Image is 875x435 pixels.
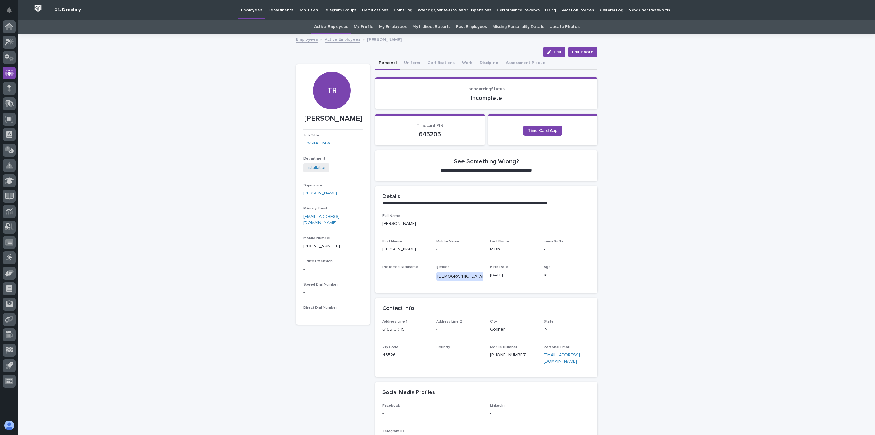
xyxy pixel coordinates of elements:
[306,165,327,171] a: Installation
[303,289,363,296] p: -
[544,246,590,253] p: -
[436,326,483,333] p: -
[382,265,418,269] span: Preferred Nickname
[456,20,487,34] a: Past Employees
[382,94,590,102] p: Incomplete
[303,140,330,147] a: On-Site Crew
[303,283,338,287] span: Speed Dial Number
[490,345,517,349] span: Mobile Number
[303,184,322,187] span: Supervisor
[436,352,483,358] p: -
[436,246,483,253] p: -
[303,134,319,137] span: Job Title
[544,265,551,269] span: Age
[3,4,16,17] button: Notifications
[544,345,570,349] span: Personal Email
[476,57,502,70] button: Discipline
[382,214,400,218] span: Full Name
[303,157,325,161] span: Department
[468,87,505,91] span: onboardingStatus
[382,345,398,349] span: Zip Code
[325,35,360,43] a: Active Employees
[367,36,402,43] p: [PERSON_NAME]
[382,193,400,200] h2: Details
[572,49,593,55] span: Edit Photo
[382,389,435,396] h2: Social Media Profiles
[382,352,429,358] p: 46526
[523,126,562,136] a: Time Card App
[544,272,590,278] p: 18
[303,114,363,123] p: [PERSON_NAME]
[296,35,318,43] a: Employees
[54,7,81,13] h2: 04. Directory
[379,20,407,34] a: My Employees
[382,320,407,323] span: Address Line 1
[490,353,527,357] a: [PHONE_NUMBER]
[458,57,476,70] button: Work
[382,410,483,417] p: -
[490,404,505,408] span: LinkedIn
[303,306,337,310] span: Direct Dial Number
[375,57,400,70] button: Personal
[528,128,557,133] span: Time Card App
[303,214,340,225] a: [EMAIL_ADDRESS][DOMAIN_NAME]
[436,320,462,323] span: Address Line 2
[382,326,429,333] p: 6166 CR 15
[382,429,404,433] span: Telegram ID
[544,353,580,364] a: [EMAIL_ADDRESS][DOMAIN_NAME]
[417,124,443,128] span: Timecard PIN
[354,20,374,34] a: My Profile
[490,410,590,417] p: -
[424,57,458,70] button: Certifications
[543,47,565,57] button: Edit
[412,20,450,34] a: My Indirect Reports
[382,272,429,278] p: -
[490,326,537,333] p: Goshen
[8,7,16,17] div: Notifications
[436,345,450,349] span: Country
[314,20,348,34] a: Active Employees
[490,246,537,253] p: Rush
[3,419,16,432] button: users-avatar
[490,240,509,243] span: Last Name
[549,20,579,34] a: Update Photos
[382,131,477,138] p: 645205
[382,246,429,253] p: [PERSON_NAME]
[490,265,508,269] span: Birth Date
[544,320,554,323] span: State
[400,57,424,70] button: Uniform
[382,221,590,227] p: [PERSON_NAME]
[303,190,337,197] a: [PERSON_NAME]
[436,240,460,243] span: Middle Name
[382,305,414,312] h2: Contact Info
[303,244,340,248] a: [PHONE_NUMBER]
[32,3,44,14] img: Workspace Logo
[544,326,590,333] p: IN
[493,20,544,34] a: Missing Personality Details
[490,272,537,278] p: [DATE]
[382,240,402,243] span: First Name
[454,158,519,165] h2: See Something Wrong?
[502,57,549,70] button: Assessment Plaque
[554,50,561,54] span: Edit
[490,320,497,323] span: City
[436,265,449,269] span: gender
[303,266,363,273] p: -
[382,404,400,408] span: Facebook
[544,240,564,243] span: nameSuffix
[436,272,485,281] div: [DEMOGRAPHIC_DATA]
[568,47,597,57] button: Edit Photo
[303,259,333,263] span: Office Extension
[303,236,330,240] span: Mobile Number
[313,48,350,95] div: TR
[303,207,327,210] span: Primary Email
